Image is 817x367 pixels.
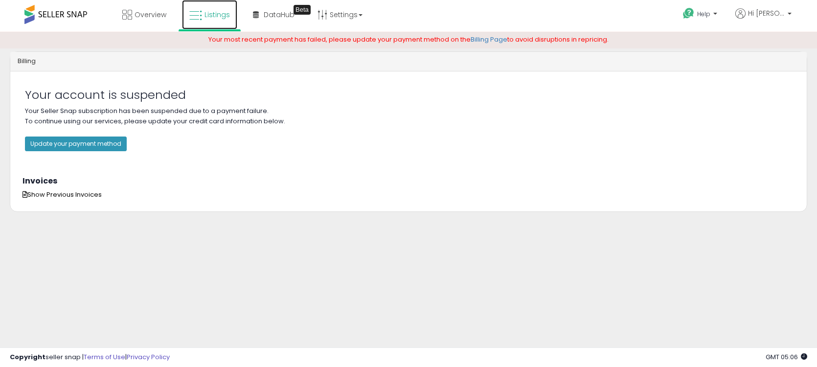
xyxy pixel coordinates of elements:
a: Terms of Use [84,352,125,362]
span: 2025-10-14 05:06 GMT [766,352,807,362]
i: Get Help [682,7,695,20]
h3: Invoices [23,177,794,185]
span: Your most recent payment has failed, please update your payment method on the to avoid disruption... [208,35,609,44]
span: Help [697,10,710,18]
span: Show Previous Invoices [23,190,102,199]
button: Update your payment method [25,137,127,151]
span: Hi [PERSON_NAME] [748,8,785,18]
a: Privacy Policy [127,352,170,362]
span: Overview [135,10,166,20]
div: seller snap | | [10,353,170,362]
span: Listings [204,10,230,20]
span: DataHub [264,10,295,20]
strong: Copyright [10,352,45,362]
h2: Your account is suspended [25,89,792,101]
div: Tooltip anchor [294,5,311,15]
p: Your Seller Snap subscription has been suspended due to a payment failure. To continue using our ... [25,106,792,161]
a: Billing Page [471,35,507,44]
div: Billing [10,52,807,71]
a: Hi [PERSON_NAME] [735,8,792,30]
